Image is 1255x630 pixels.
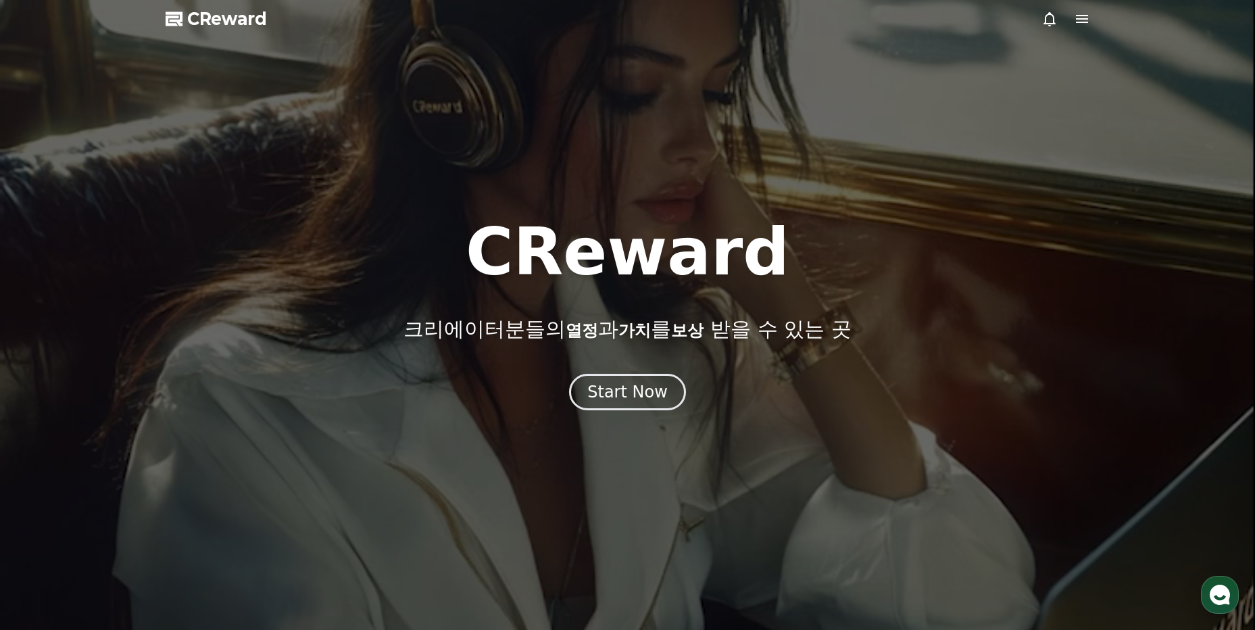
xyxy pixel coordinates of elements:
[618,321,651,340] span: 가치
[187,8,267,30] span: CReward
[166,8,267,30] a: CReward
[569,374,686,410] button: Start Now
[566,321,598,340] span: 열정
[587,381,668,403] div: Start Now
[403,317,851,341] p: 크리에이터분들의 과 를 받을 수 있는 곳
[569,387,686,400] a: Start Now
[466,220,789,285] h1: CReward
[671,321,704,340] span: 보상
